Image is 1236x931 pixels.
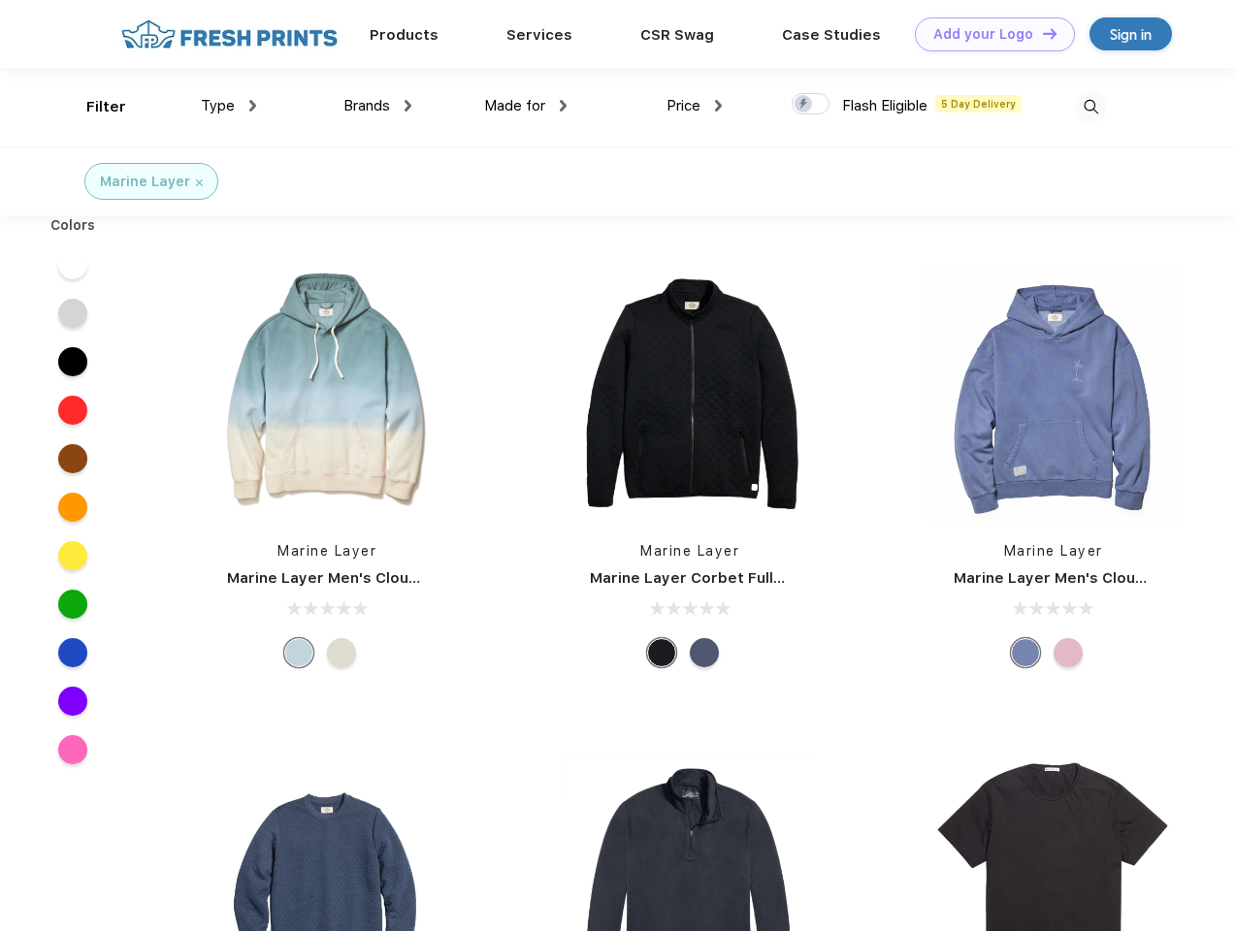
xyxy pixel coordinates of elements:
a: Sign in [1090,17,1172,50]
div: Black [647,638,676,667]
img: dropdown.png [249,100,256,112]
span: 5 Day Delivery [935,95,1022,112]
img: func=resize&h=266 [561,264,819,522]
div: Colors [36,215,111,236]
div: Sign in [1110,23,1152,46]
div: Lilas [1054,638,1083,667]
div: Vintage Indigo [1011,638,1040,667]
span: Flash Eligible [842,97,927,114]
div: Navy/Cream [327,638,356,667]
img: DT [1043,28,1057,39]
a: Marine Layer [277,543,376,559]
span: Price [667,97,700,114]
img: dropdown.png [560,100,567,112]
div: Cool Ombre [284,638,313,667]
a: CSR Swag [640,26,714,44]
img: dropdown.png [715,100,722,112]
div: Navy [690,638,719,667]
img: desktop_search.svg [1075,91,1107,123]
img: fo%20logo%202.webp [115,17,343,51]
div: Marine Layer [100,172,190,192]
div: Add your Logo [933,26,1033,43]
img: func=resize&h=266 [198,264,456,522]
img: dropdown.png [405,100,411,112]
img: filter_cancel.svg [196,179,203,186]
span: Brands [343,97,390,114]
a: Services [506,26,572,44]
a: Marine Layer [1004,543,1103,559]
a: Products [370,26,439,44]
a: Marine Layer [640,543,739,559]
span: Made for [484,97,545,114]
img: func=resize&h=266 [925,264,1183,522]
div: Filter [86,96,126,118]
span: Type [201,97,235,114]
a: Marine Layer Corbet Full-Zip Jacket [590,569,859,587]
a: Marine Layer Men's Cloud 9 Fleece Hoodie [227,569,543,587]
